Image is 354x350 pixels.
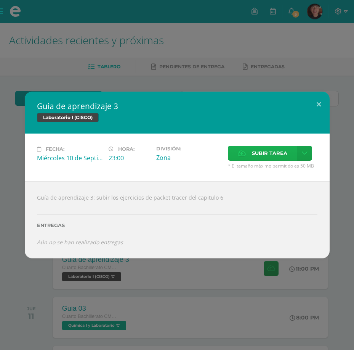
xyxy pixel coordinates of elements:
[252,146,287,160] span: Subir tarea
[37,154,103,162] div: Miércoles 10 de Septiembre
[109,154,150,162] div: 23:00
[228,163,317,169] span: * El tamaño máximo permitido es 50 MB
[37,239,123,246] i: Aún no se han realizado entregas
[118,146,135,152] span: Hora:
[156,153,222,162] div: Zona
[37,101,317,111] h2: Guia de aprendizaje 3
[46,146,64,152] span: Fecha:
[25,181,330,258] div: Guía de aprendizaje 3: subir los ejercicios de packet tracer del capitulo 6
[37,113,99,122] span: Laboratorio I (CISCO)
[308,92,330,118] button: Close (Esc)
[156,146,222,152] label: División:
[37,223,317,228] label: Entregas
